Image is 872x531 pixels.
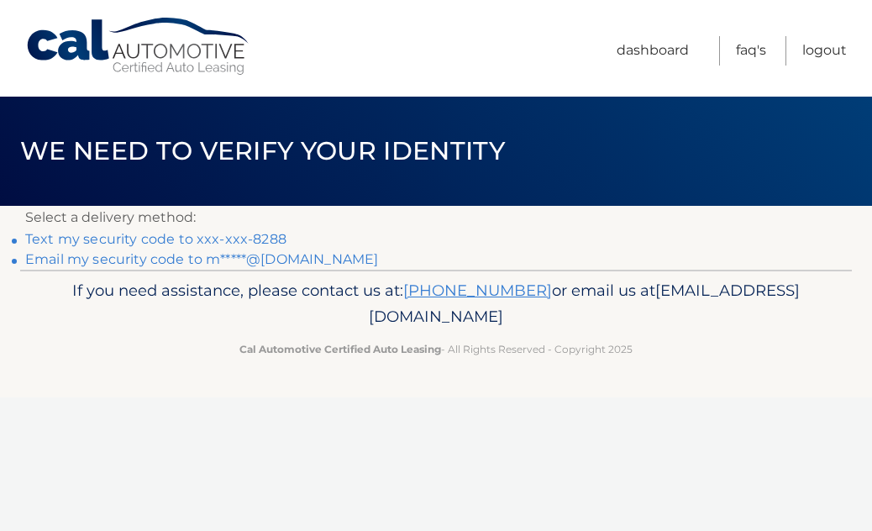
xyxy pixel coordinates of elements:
p: If you need assistance, please contact us at: or email us at [45,277,827,331]
a: [PHONE_NUMBER] [403,281,552,300]
a: FAQ's [736,36,766,66]
p: - All Rights Reserved - Copyright 2025 [45,340,827,358]
p: Select a delivery method: [25,206,847,229]
strong: Cal Automotive Certified Auto Leasing [239,343,441,355]
span: We need to verify your identity [20,135,505,166]
a: Dashboard [617,36,689,66]
a: Text my security code to xxx-xxx-8288 [25,231,286,247]
a: Logout [802,36,847,66]
a: Email my security code to m*****@[DOMAIN_NAME] [25,251,378,267]
a: Cal Automotive [25,17,252,76]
